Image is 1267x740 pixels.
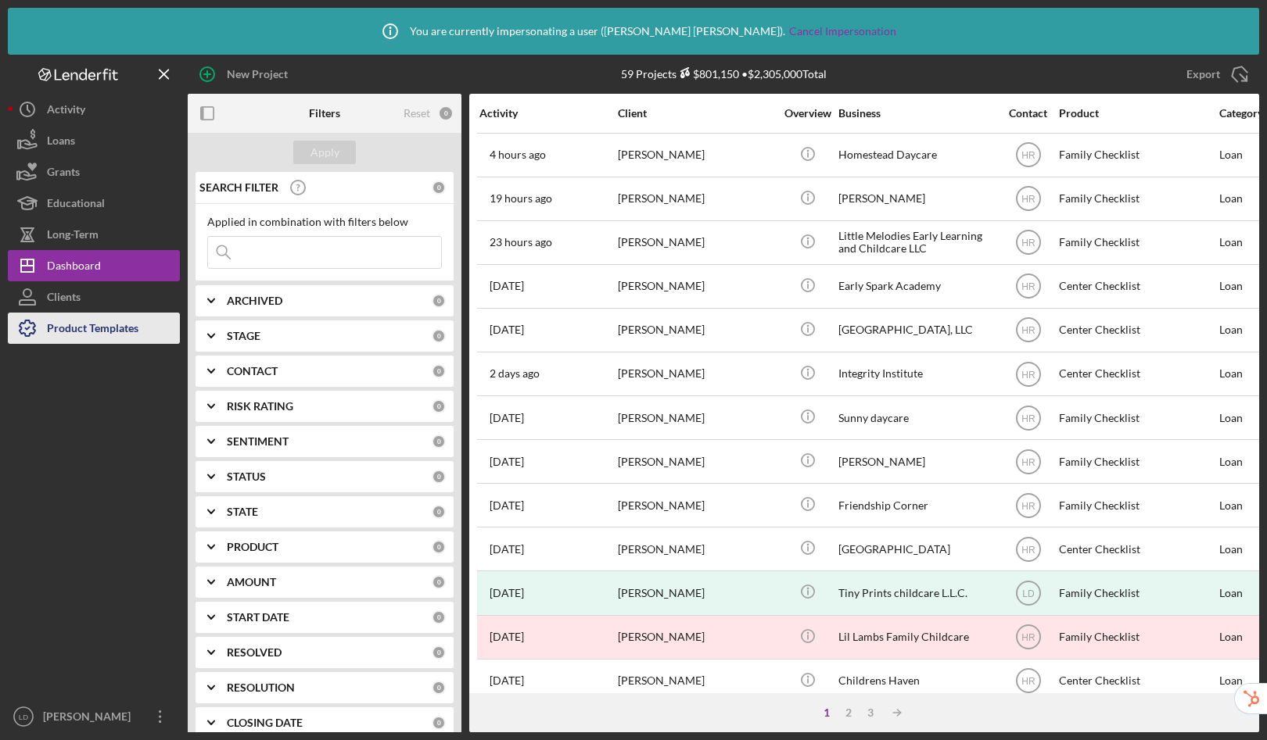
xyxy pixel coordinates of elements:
[490,543,524,556] time: 2025-09-24 19:06
[227,295,282,307] b: ARCHIVED
[1021,500,1035,511] text: HR
[8,188,180,219] button: Educational
[618,617,774,658] div: [PERSON_NAME]
[1021,150,1035,161] text: HR
[838,178,995,220] div: [PERSON_NAME]
[8,313,180,344] button: Product Templates
[838,353,995,395] div: Integrity Institute
[47,156,80,191] div: Grants
[1021,456,1035,467] text: HR
[1186,59,1220,90] div: Export
[47,94,85,129] div: Activity
[199,181,278,194] b: SEARCH FILTER
[8,125,180,156] button: Loans
[1059,572,1215,613] div: Family Checklist
[47,219,99,254] div: Long-Term
[490,456,524,468] time: 2025-09-29 14:34
[432,540,446,554] div: 0
[479,107,616,120] div: Activity
[207,216,442,228] div: Applied in combination with filters below
[490,674,524,687] time: 2025-09-19 20:07
[838,134,995,176] div: Homestead Daycare
[227,400,293,413] b: RISK RATING
[490,631,524,643] time: 2025-09-24 14:54
[47,281,81,316] div: Clients
[618,107,774,120] div: Client
[1059,107,1215,120] div: Product
[1021,238,1035,248] text: HR
[432,505,446,519] div: 0
[618,353,774,395] div: [PERSON_NAME]
[1021,632,1035,643] text: HR
[490,367,540,380] time: 2025-10-07 21:59
[47,313,138,348] div: Product Templates
[432,575,446,589] div: 0
[404,107,430,120] div: Reset
[1059,309,1215,351] div: Center Checklist
[432,645,446,660] div: 0
[1059,617,1215,658] div: Family Checklist
[1059,441,1215,482] div: Family Checklist
[1021,369,1035,380] text: HR
[1021,676,1035,687] text: HR
[490,587,524,599] time: 2025-09-24 17:08
[227,506,258,518] b: STATE
[8,219,180,250] button: Long-Term
[838,266,995,307] div: Early Spark Academy
[8,94,180,125] a: Activity
[1021,325,1035,336] text: HR
[999,107,1057,120] div: Contact
[1059,528,1215,570] div: Center Checklist
[227,59,288,90] div: New Project
[227,365,278,377] b: CONTACT
[838,484,995,526] div: Friendship Corner
[1059,222,1215,263] div: Family Checklist
[47,188,105,223] div: Educational
[490,324,524,336] time: 2025-10-08 13:32
[432,610,446,624] div: 0
[490,412,524,424] time: 2025-10-02 20:07
[677,67,739,80] div: $801,150
[227,717,303,729] b: CLOSING DATE
[1021,281,1035,292] text: HR
[227,330,260,342] b: STAGE
[8,281,180,313] a: Clients
[1059,484,1215,526] div: Family Checklist
[838,528,995,570] div: [GEOGRAPHIC_DATA]
[1059,660,1215,702] div: Center Checklist
[618,660,774,702] div: [PERSON_NAME]
[1021,194,1035,205] text: HR
[432,294,446,308] div: 0
[310,141,339,164] div: Apply
[860,706,881,719] div: 3
[490,192,552,205] time: 2025-10-08 22:26
[618,484,774,526] div: [PERSON_NAME]
[432,399,446,413] div: 0
[618,397,774,438] div: [PERSON_NAME]
[8,250,180,281] button: Dashboard
[838,572,995,613] div: Tiny Prints childcare L.L.C.
[618,266,774,307] div: [PERSON_NAME]
[621,67,827,80] div: 59 Projects • $2,305,000 Total
[227,611,289,624] b: START DATE
[1059,134,1215,176] div: Family Checklist
[1021,413,1035,424] text: HR
[1059,266,1215,307] div: Center Checklist
[227,576,276,588] b: AMOUNT
[618,222,774,263] div: [PERSON_NAME]
[816,706,838,719] div: 1
[227,681,295,694] b: RESOLUTION
[1059,353,1215,395] div: Center Checklist
[490,236,552,248] time: 2025-10-08 19:12
[490,148,546,161] time: 2025-10-09 13:45
[432,181,446,195] div: 0
[1171,59,1259,90] button: Export
[293,141,356,164] button: Apply
[432,434,446,449] div: 0
[618,134,774,176] div: [PERSON_NAME]
[838,617,995,658] div: Lil Lambs Family Childcare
